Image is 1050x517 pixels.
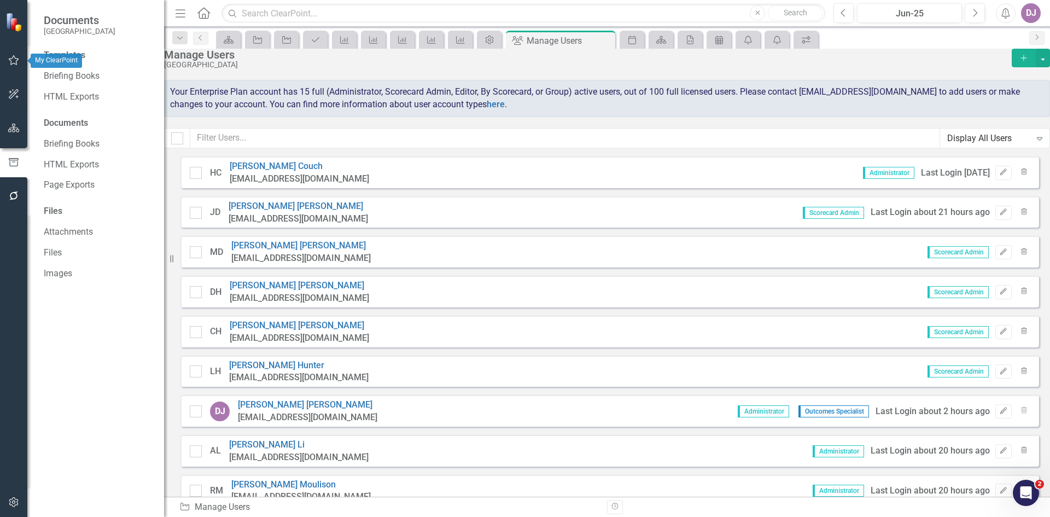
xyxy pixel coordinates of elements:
[231,252,371,265] div: [EMAIL_ADDRESS][DOMAIN_NAME]
[116,300,136,309] span: table
[182,369,201,376] span: Help
[11,142,143,151] span: Alerts & Notifications - Notification
[44,14,115,27] span: Documents
[210,365,221,378] div: LH
[813,445,864,457] span: Administrator
[44,117,153,130] div: Documents
[871,206,990,219] div: Last Login about 21 hours ago
[96,5,125,24] h1: Help
[11,228,139,236] span: Visualize Your Data - Chart Series
[210,286,221,299] div: DH
[927,286,989,298] span: Scorecard Admin
[44,268,153,280] a: Images
[44,226,153,239] a: Attachments
[44,27,115,36] small: [GEOGRAPHIC_DATA]
[927,246,989,258] span: Scorecard Admin
[230,161,323,171] a: [PERSON_NAME] Couch
[210,445,221,457] div: AL
[229,201,363,211] a: [PERSON_NAME] [PERSON_NAME]
[44,49,153,62] div: Templates
[784,8,807,17] span: Search
[44,70,153,83] a: Briefing Books
[195,36,204,44] div: Clear
[871,445,990,457] div: Last Login about 20 hours ago
[230,292,369,305] div: [EMAIL_ADDRESS][DOMAIN_NAME]
[179,501,599,514] div: Manage Users
[44,205,153,218] div: Files
[11,95,116,103] span: ... lets you customize pods,
[11,252,38,261] span: Setting
[1035,480,1044,489] span: 2
[11,300,177,320] span: below that includes periods for the 2024 year.
[61,203,85,212] span: Tables
[221,4,825,23] input: Search ClearPoint...
[16,369,38,376] span: Home
[44,247,153,259] a: Files
[230,173,369,185] div: [EMAIL_ADDRESS][DOMAIN_NAME]
[229,451,369,464] div: [EMAIL_ADDRESS][DOMAIN_NAME]
[921,167,990,179] div: Last Login [DATE]
[116,95,135,103] span: table
[63,369,101,376] span: Messages
[210,246,223,259] div: MD
[139,228,170,236] span: Settings
[5,12,25,31] img: ClearPoint Strategy
[210,326,221,338] div: CH
[192,4,212,24] div: Close
[11,252,173,272] span: up a Milestone roll-up using project evaluations
[164,49,1006,61] div: Manage Users
[55,341,109,385] button: Messages
[230,320,364,330] a: [PERSON_NAME] [PERSON_NAME]
[231,240,366,251] a: [PERSON_NAME] [PERSON_NAME]
[11,191,80,200] span: ClearPoint Setup -
[44,138,153,150] a: Briefing Books
[857,3,962,23] button: Jun-25
[803,207,864,219] span: Scorecard Admin
[229,360,324,370] a: [PERSON_NAME] Hunter
[1013,480,1039,506] iframe: Intercom live chat
[229,439,305,450] a: [PERSON_NAME] Li
[11,191,188,212] span: Maximum Number of Rows in Data
[738,405,789,417] span: Administrator
[238,399,372,410] a: [PERSON_NAME] [PERSON_NAME]
[238,411,377,424] div: [EMAIL_ADDRESS][DOMAIN_NAME]
[487,99,505,109] a: here
[861,7,958,20] div: Jun-25
[876,405,990,418] div: Last Login about 2 hours ago
[164,341,219,385] button: Help
[210,206,220,219] div: JD
[11,95,192,126] span: styles, briefing books, headers, and footers to match your organization's branding guidelines.
[231,491,371,503] div: [EMAIL_ADDRESS][DOMAIN_NAME]
[229,371,369,384] div: [EMAIL_ADDRESS][DOMAIN_NAME]
[871,485,990,497] div: Last Login about 20 hours ago
[8,29,211,50] input: Search for help
[210,402,230,421] div: DJ
[230,332,369,345] div: [EMAIL_ADDRESS][DOMAIN_NAME]
[927,365,989,377] span: Scorecard Admin
[947,132,1031,144] div: Display All Users
[190,128,940,148] input: Filter Users...
[813,485,864,497] span: Administrator
[863,167,914,179] span: Administrator
[44,91,153,103] a: HTML Exports
[126,369,147,376] span: News
[768,5,822,21] button: Search
[11,288,190,297] span: ClearPoint Setup - Managing Reporting Periods
[31,54,82,68] div: My ClearPoint
[44,159,153,171] a: HTML Exports
[527,34,612,48] div: Manage Users
[80,191,107,200] span: Setting
[11,167,153,176] span: ClearPoint Setup - Customizing HTML
[164,61,1006,69] div: [GEOGRAPHIC_DATA]
[230,280,364,291] a: [PERSON_NAME] [PERSON_NAME]
[44,179,153,191] a: Page Exports
[143,142,174,151] span: Settings
[11,300,116,309] span: ... copy the values from the
[1021,3,1041,23] button: DJ
[210,167,221,179] div: HC
[229,213,368,225] div: [EMAIL_ADDRESS][DOMAIN_NAME]
[153,167,177,176] span: Tables
[11,336,171,356] span: Organize Your Strategy - Add and Manage Series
